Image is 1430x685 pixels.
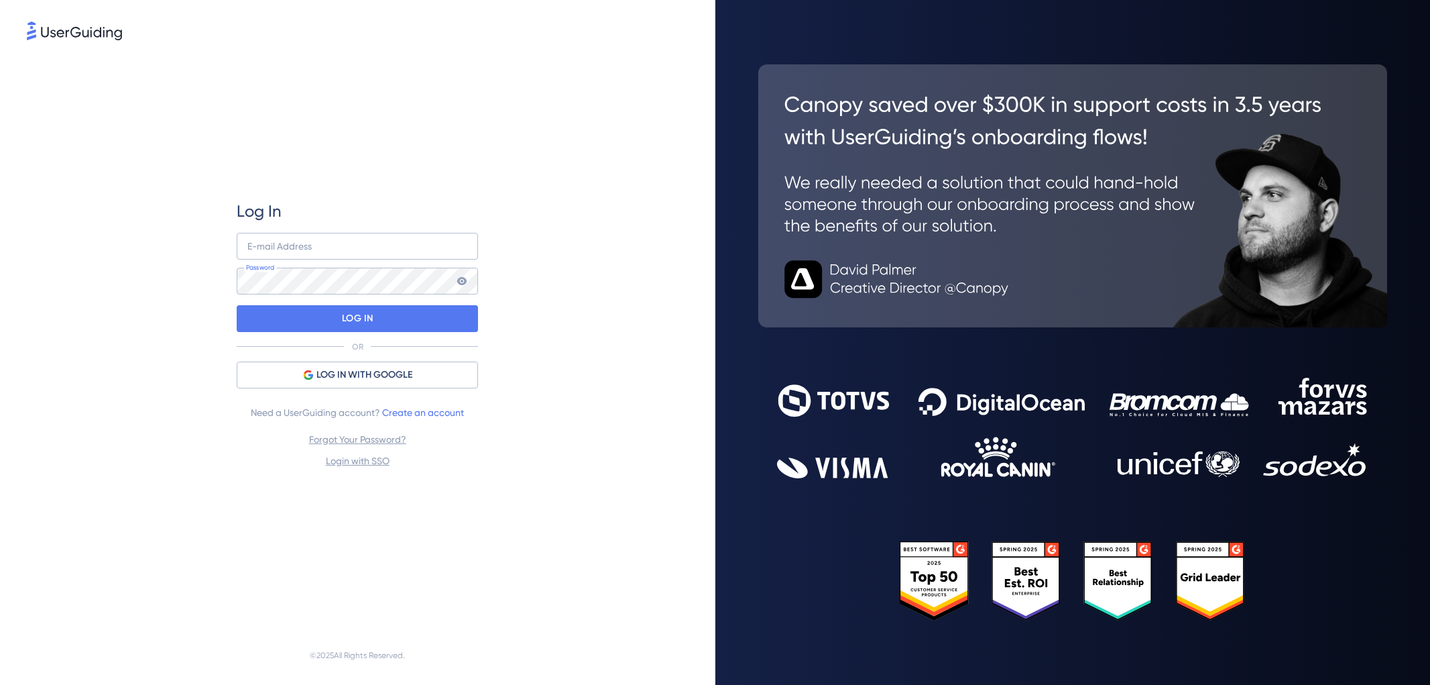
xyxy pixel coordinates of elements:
[237,201,282,222] span: Log In
[27,21,122,40] img: 8faab4ba6bc7696a72372aa768b0286c.svg
[900,541,1246,621] img: 25303e33045975176eb484905ab012ff.svg
[382,407,464,418] a: Create an account
[342,308,373,329] p: LOG IN
[310,647,405,664] span: © 2025 All Rights Reserved.
[326,456,390,466] a: Login with SSO
[237,233,478,260] input: example@company.com
[309,434,406,445] a: Forgot Your Password?
[352,341,363,352] p: OR
[758,64,1388,327] img: 26c0aa7c25a843aed4baddd2b5e0fa68.svg
[251,405,464,421] span: Need a UserGuiding account?
[777,378,1368,478] img: 9302ce2ac39453076f5bc0f2f2ca889b.svg
[316,367,412,383] span: LOG IN WITH GOOGLE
